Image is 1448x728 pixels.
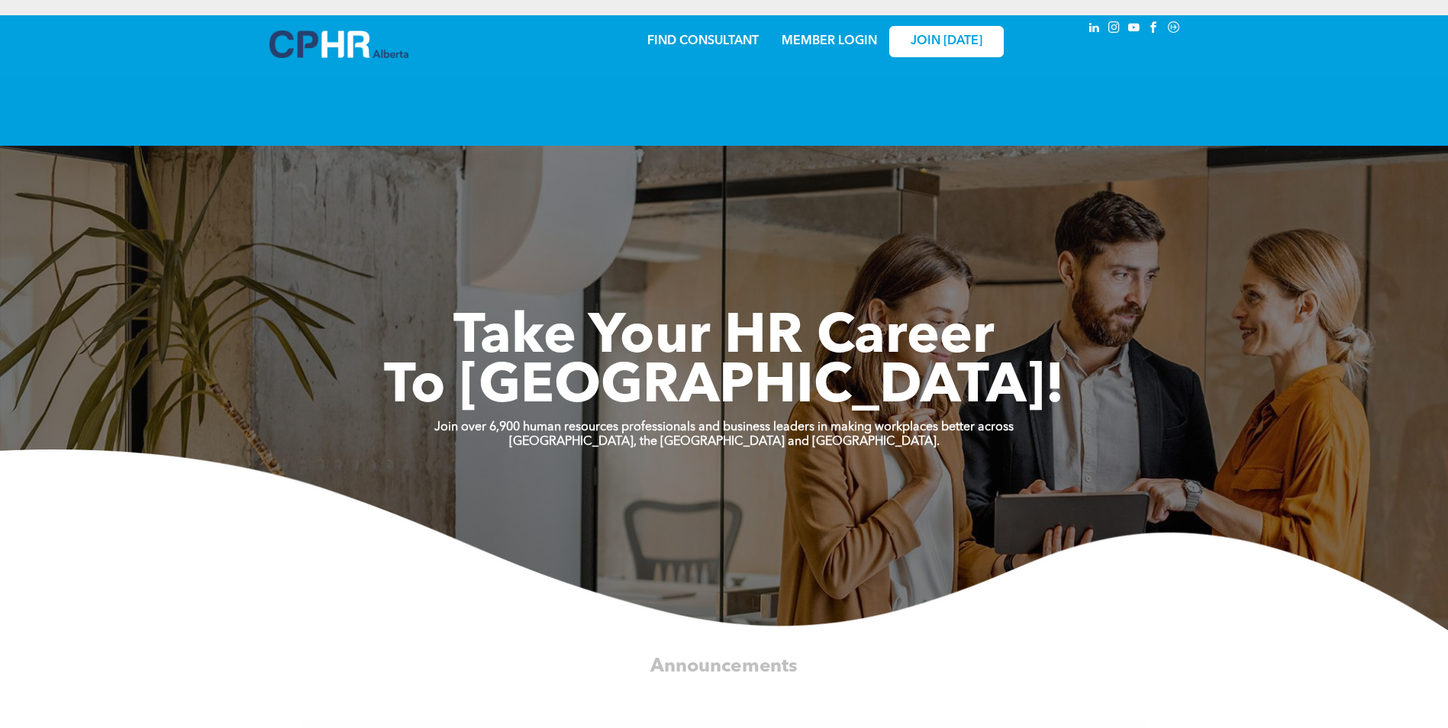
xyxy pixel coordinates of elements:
strong: [GEOGRAPHIC_DATA], the [GEOGRAPHIC_DATA] and [GEOGRAPHIC_DATA]. [509,436,940,448]
a: MEMBER LOGIN [782,35,877,47]
a: linkedin [1086,19,1103,40]
a: Social network [1166,19,1182,40]
span: To [GEOGRAPHIC_DATA]! [384,360,1065,415]
a: JOIN [DATE] [889,26,1004,57]
img: A blue and white logo for cp alberta [269,31,408,58]
a: facebook [1146,19,1163,40]
strong: Join over 6,900 human resources professionals and business leaders in making workplaces better ac... [434,421,1014,433]
a: youtube [1126,19,1143,40]
a: FIND CONSULTANT [647,35,759,47]
span: JOIN [DATE] [911,34,982,49]
span: Take Your HR Career [453,311,995,366]
span: Announcements [650,657,797,676]
a: instagram [1106,19,1123,40]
